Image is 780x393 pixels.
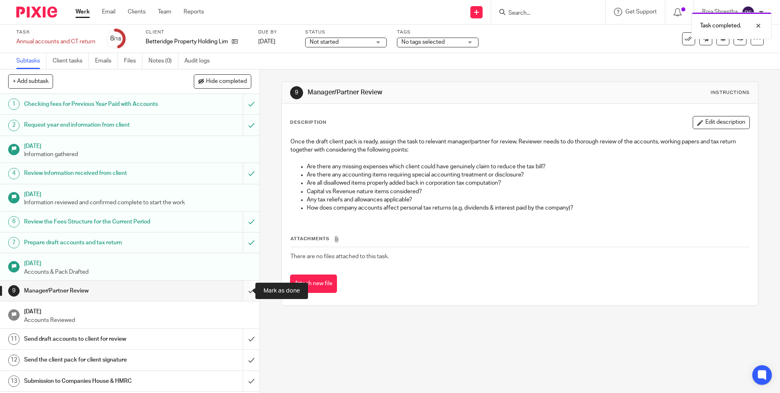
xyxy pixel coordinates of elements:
p: Any tax reliefs and allowances applicable? [307,196,749,204]
button: Edit description [693,116,750,129]
a: Client tasks [53,53,89,69]
h1: [DATE] [24,140,252,150]
button: Hide completed [194,74,251,88]
a: Files [124,53,142,69]
a: Reports [184,8,204,16]
img: svg%3E [742,6,755,19]
h1: [DATE] [24,257,252,268]
h1: [DATE] [24,188,252,199]
a: Email [102,8,115,16]
h1: Manager/Partner Review [308,88,537,97]
label: Task [16,29,95,36]
p: How does company accounts affect personal tax returns (e.g. dividends & interest paid by the comp... [307,204,749,212]
a: Emails [95,53,118,69]
p: Information gathered [24,150,252,159]
a: Notes (0) [148,53,178,69]
a: Work [75,8,90,16]
div: 7 [8,237,20,248]
p: Are there any missing expenses which client could have genuinely claim to reduce the tax bill? [307,163,749,171]
div: 4 [8,168,20,179]
a: Team [158,8,171,16]
div: 9 [8,285,20,297]
span: There are no files attached to this task. [290,254,389,259]
div: 2 [8,120,20,131]
p: Capital vs Revenue nature items considered? [307,188,749,196]
span: No tags selected [401,39,445,45]
h1: [DATE] [24,306,252,316]
a: Subtasks [16,53,47,69]
h1: Checking fees for Previous Year Paid with Accounts [24,98,164,110]
span: Hide completed [206,78,247,85]
h1: Send draft accounts to client for review [24,333,164,345]
p: Are all disallowed items properly added back in corporation tax computation? [307,179,749,187]
a: Audit logs [184,53,216,69]
p: Task completed. [700,22,741,30]
h1: Submission to Companies House & HMRC [24,375,164,387]
h1: Request year end information from client [24,119,164,131]
span: [DATE] [258,39,275,45]
label: Status [305,29,387,36]
button: Attach new file [290,275,337,293]
span: Attachments [290,237,330,241]
p: Betteridge Property Holding Limited [146,38,228,46]
small: /18 [114,37,121,41]
p: Accounts & Pack Drafted [24,268,252,276]
div: Annual accounts and CT return [16,38,95,46]
div: 13 [8,375,20,387]
div: 8 [110,34,121,43]
button: + Add subtask [8,74,53,88]
label: Client [146,29,248,36]
div: Instructions [711,89,750,96]
p: Once the draft client pack is ready, assign the task to relevant manager/partner for review. Revi... [290,138,749,154]
h1: Review the Fees Structure for the Current Period [24,216,164,228]
div: 1 [8,98,20,110]
p: Accounts Reviewed [24,316,252,324]
p: Are there any accounting items requiring special accounting treatment or disclosure? [307,171,749,179]
p: Information reviewed and confirmed complete to start the work [24,199,252,207]
h1: Prepare draft accounts and tax return [24,237,164,249]
div: 11 [8,333,20,345]
div: 9 [290,86,303,99]
label: Due by [258,29,295,36]
span: Not started [310,39,339,45]
p: Description [290,119,326,126]
div: 12 [8,355,20,366]
img: Pixie [16,7,57,18]
div: 6 [8,216,20,228]
h1: Manager/Partner Review [24,285,164,297]
h1: Send the client pack for client signature [24,354,164,366]
a: Clients [128,8,146,16]
h1: Review information received from client [24,167,164,179]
